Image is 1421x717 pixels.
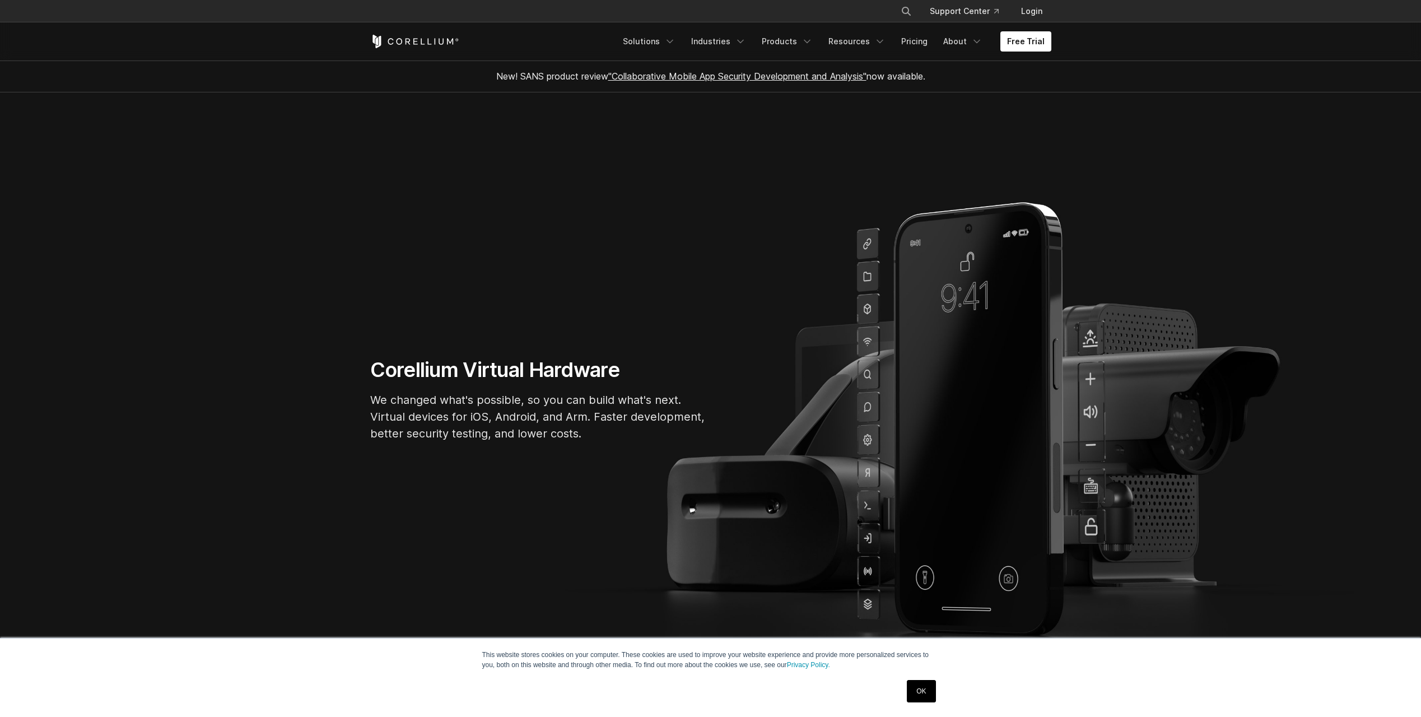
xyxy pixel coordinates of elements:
a: Corellium Home [370,35,459,48]
a: About [937,31,989,52]
a: OK [907,680,935,702]
a: "Collaborative Mobile App Security Development and Analysis" [608,71,866,82]
button: Search [896,1,916,21]
a: Free Trial [1000,31,1051,52]
h1: Corellium Virtual Hardware [370,357,706,383]
a: Resources [822,31,892,52]
a: Pricing [894,31,934,52]
a: Industries [684,31,753,52]
a: Solutions [616,31,682,52]
a: Products [755,31,819,52]
p: This website stores cookies on your computer. These cookies are used to improve your website expe... [482,650,939,670]
a: Privacy Policy. [787,661,830,669]
a: Support Center [921,1,1008,21]
div: Navigation Menu [887,1,1051,21]
div: Navigation Menu [616,31,1051,52]
span: New! SANS product review now available. [496,71,925,82]
a: Login [1012,1,1051,21]
p: We changed what's possible, so you can build what's next. Virtual devices for iOS, Android, and A... [370,392,706,442]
